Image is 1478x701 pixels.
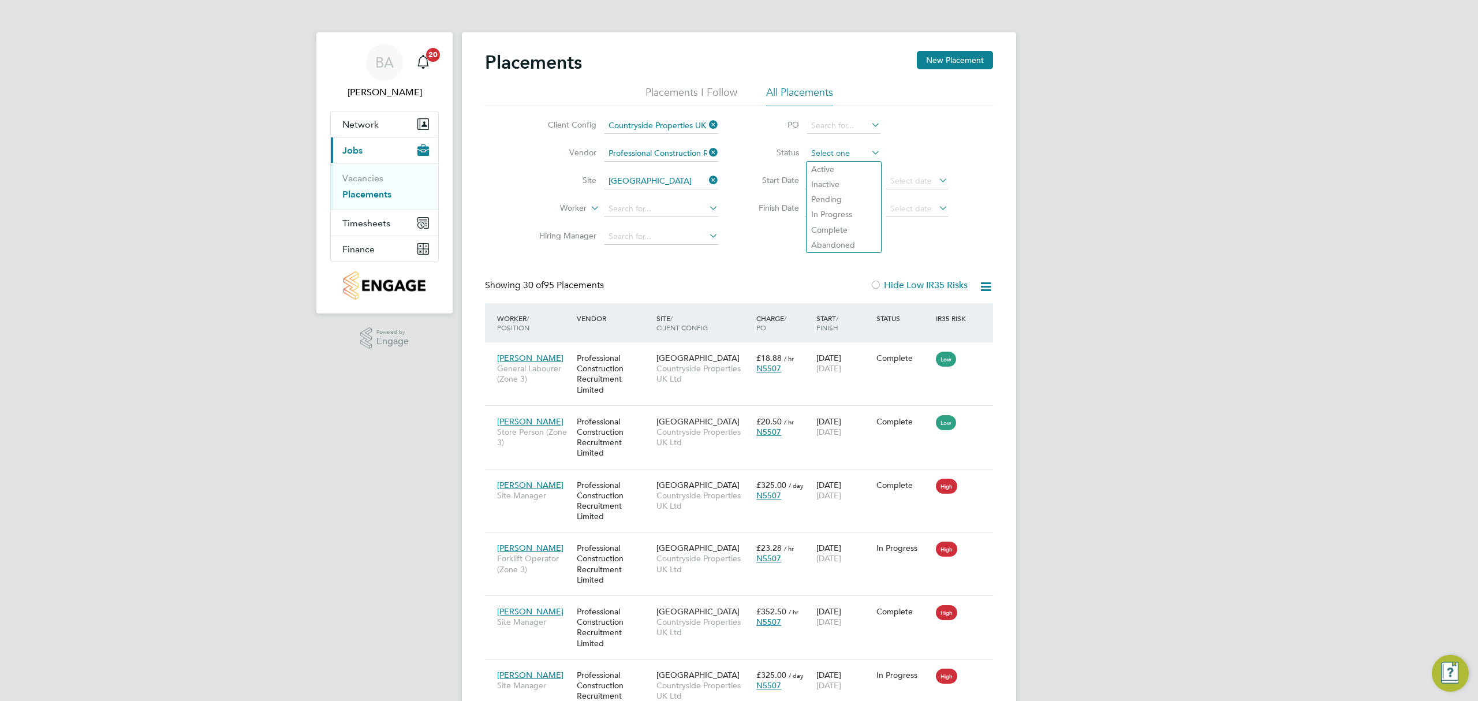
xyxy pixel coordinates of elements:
a: Vacancies [342,173,383,184]
div: Professional Construction Recruitment Limited [574,474,654,528]
a: Go to home page [330,271,439,300]
span: Timesheets [342,218,390,229]
div: Jobs [331,163,438,210]
span: General Labourer (Zone 3) [497,363,571,384]
span: High [936,669,957,684]
a: BA[PERSON_NAME] [330,44,439,99]
div: Professional Construction Recruitment Limited [574,601,654,654]
div: [DATE] [813,474,874,506]
span: / day [789,671,804,680]
span: Countryside Properties UK Ltd [656,363,751,384]
span: [DATE] [816,427,841,437]
a: [PERSON_NAME]Forklift Operator (Zone 3)Professional Construction Recruitment Limited[GEOGRAPHIC_D... [494,536,993,546]
img: countryside-properties-logo-retina.png [344,271,425,300]
div: Professional Construction Recruitment Limited [574,537,654,591]
span: [DATE] [816,617,841,627]
button: Finance [331,236,438,262]
a: [PERSON_NAME]Store Person (Zone 3)Professional Construction Recruitment Limited[GEOGRAPHIC_DATA]C... [494,410,993,420]
span: [PERSON_NAME] [497,353,563,363]
span: [DATE] [816,680,841,691]
div: Complete [876,480,931,490]
a: 20 [412,44,435,81]
span: [GEOGRAPHIC_DATA] [656,670,740,680]
input: Search for... [604,201,718,217]
span: / hr [789,607,798,616]
span: Finance [342,244,375,255]
span: N5507 [756,680,781,691]
label: Hide Low IR35 Risks [870,279,968,291]
span: / Position [497,314,529,332]
span: [DATE] [816,553,841,564]
li: Complete [807,222,881,237]
span: / Client Config [656,314,708,332]
span: £20.50 [756,416,782,427]
span: Engage [376,337,409,346]
div: Site [654,308,753,338]
span: N5507 [756,427,781,437]
a: [PERSON_NAME]Site ManagerProfessional Construction Recruitment Limited[GEOGRAPHIC_DATA]Countrysid... [494,663,993,673]
span: Low [936,415,956,430]
span: Countryside Properties UK Ltd [656,617,751,637]
li: All Placements [766,85,833,106]
div: [DATE] [813,664,874,696]
button: Network [331,111,438,137]
div: Charge [753,308,813,338]
div: Vendor [574,308,654,329]
span: Site Manager [497,680,571,691]
span: High [936,605,957,620]
span: N5507 [756,553,781,564]
label: Site [530,175,596,185]
div: Worker [494,308,574,338]
span: [DATE] [816,490,841,501]
span: [PERSON_NAME] [497,480,563,490]
span: N5507 [756,490,781,501]
a: [PERSON_NAME]Site ManagerProfessional Construction Recruitment Limited[GEOGRAPHIC_DATA]Countrysid... [494,473,993,483]
span: Countryside Properties UK Ltd [656,427,751,448]
span: [DATE] [816,363,841,374]
a: [PERSON_NAME]Site ManagerProfessional Construction Recruitment Limited[GEOGRAPHIC_DATA]Countrysid... [494,600,993,610]
input: Search for... [604,118,718,134]
span: 95 Placements [523,279,604,291]
label: Hiring Manager [530,230,596,241]
span: Low [936,352,956,367]
span: [PERSON_NAME] [497,416,563,427]
span: Countryside Properties UK Ltd [656,490,751,511]
input: Search for... [604,229,718,245]
span: [GEOGRAPHIC_DATA] [656,543,740,553]
li: Placements I Follow [645,85,737,106]
div: Complete [876,416,931,427]
span: £352.50 [756,606,786,617]
li: Active [807,162,881,177]
div: Professional Construction Recruitment Limited [574,347,654,401]
input: Search for... [807,118,880,134]
div: IR35 Risk [933,308,973,329]
span: / hr [784,354,794,363]
span: [GEOGRAPHIC_DATA] [656,606,740,617]
div: In Progress [876,543,931,553]
span: £325.00 [756,670,786,680]
span: Brandon Arnold [330,85,439,99]
span: Site Manager [497,617,571,627]
button: New Placement [917,51,993,69]
li: Abandoned [807,237,881,252]
span: High [936,479,957,494]
li: In Progress [807,207,881,222]
span: / hr [784,417,794,426]
div: Professional Construction Recruitment Limited [574,411,654,464]
span: Select date [890,203,932,214]
span: Network [342,119,379,130]
span: Jobs [342,145,363,156]
span: N5507 [756,363,781,374]
span: Store Person (Zone 3) [497,427,571,448]
span: £23.28 [756,543,782,553]
label: Vendor [530,147,596,158]
span: 20 [426,48,440,62]
span: [GEOGRAPHIC_DATA] [656,353,740,363]
span: £18.88 [756,353,782,363]
span: / hr [784,544,794,553]
div: [DATE] [813,601,874,633]
li: Pending [807,192,881,207]
div: [DATE] [813,347,874,379]
span: [PERSON_NAME] [497,543,563,553]
h2: Placements [485,51,582,74]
